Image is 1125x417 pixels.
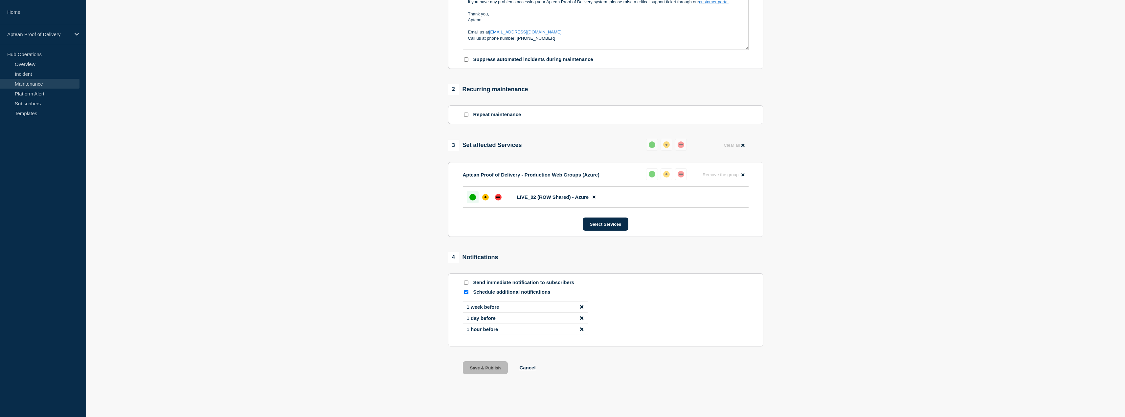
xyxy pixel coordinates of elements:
button: affected [661,168,672,180]
p: Aptean [468,17,743,23]
div: affected [482,194,489,200]
div: Recurring maintenance [448,84,528,95]
p: Repeat maintenance [473,112,521,118]
span: 3 [448,140,459,151]
button: affected [661,139,672,151]
button: up [646,168,658,180]
button: Select Services [583,218,628,231]
input: Schedule additional notifications [464,290,468,294]
span: 2 [448,84,459,95]
button: Cancel [519,365,535,370]
button: down [675,139,687,151]
button: Clear all [720,139,748,152]
li: 1 hour before [463,324,588,335]
span: Remove the group [703,172,739,177]
div: down [678,171,684,177]
button: disable notification 1 hour before [580,326,583,332]
p: Suppress automated incidents during maintenance [473,56,593,63]
a: [EMAIL_ADDRESS][DOMAIN_NAME] [489,30,561,34]
button: disable notification 1 day before [580,315,583,321]
button: Save & Publish [463,361,508,374]
button: Remove the group [699,168,749,181]
div: Set affected Services [448,140,522,151]
div: affected [663,171,670,177]
div: Notifications [448,252,498,263]
p: Aptean Proof of Delivery [7,31,70,37]
p: Aptean Proof of Delivery - Production Web Groups (Azure) [463,172,599,177]
div: affected [663,141,670,148]
li: 1 day before [463,313,588,324]
span: 4 [448,252,459,263]
p: Schedule additional notifications [473,289,578,295]
div: up [649,141,655,148]
li: 1 week before [463,301,588,313]
p: Send immediate notification to subscribers [473,280,578,286]
p: Call us at phone number: [PHONE_NUMBER] [468,35,743,41]
input: Repeat maintenance [464,113,468,117]
input: Suppress automated incidents during maintenance [464,57,468,62]
button: down [675,168,687,180]
button: disable notification 1 week before [580,304,583,310]
div: down [495,194,502,200]
button: up [646,139,658,151]
span: LIVE_02 (ROW Shared) - Azure [517,194,589,200]
p: Email us at [468,29,743,35]
p: Thank you, [468,11,743,17]
input: Send immediate notification to subscribers [464,281,468,285]
div: up [469,194,476,200]
div: down [678,141,684,148]
div: up [649,171,655,177]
